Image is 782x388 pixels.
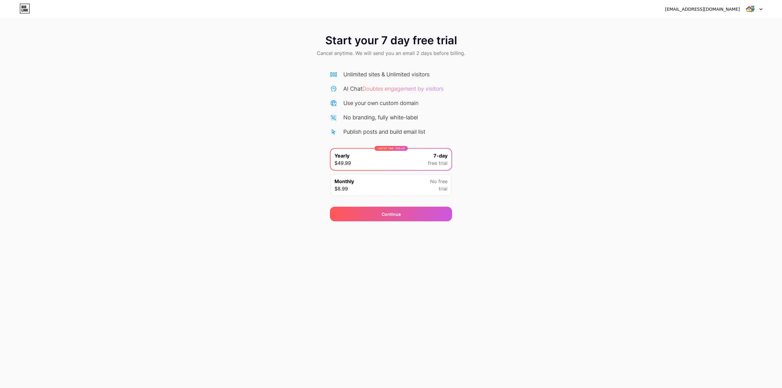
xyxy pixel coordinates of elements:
span: 7-day [433,152,448,159]
img: luthiart [744,3,756,15]
div: Continue [382,211,401,217]
div: Publish posts and build email list [343,128,425,136]
span: trial [439,185,448,192]
div: Use your own custom domain [343,99,418,107]
span: Yearly [334,152,349,159]
span: Start your 7 day free trial [325,34,457,46]
div: No branding, fully white-label [343,113,418,121]
div: AI Chat [343,85,444,93]
span: Cancel anytime. We will send you an email 2 days before billing. [317,49,465,57]
span: free trial [428,159,448,167]
div: Unlimited sites & Unlimited visitors [343,70,429,78]
span: $49.99 [334,159,351,167]
span: Monthly [334,178,354,185]
div: [EMAIL_ADDRESS][DOMAIN_NAME] [665,6,740,13]
span: No free [430,178,448,185]
span: Doubles engagement by visitors [362,85,444,92]
div: LIMITED TIME : 50% off [375,146,408,151]
span: $8.99 [334,185,348,192]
